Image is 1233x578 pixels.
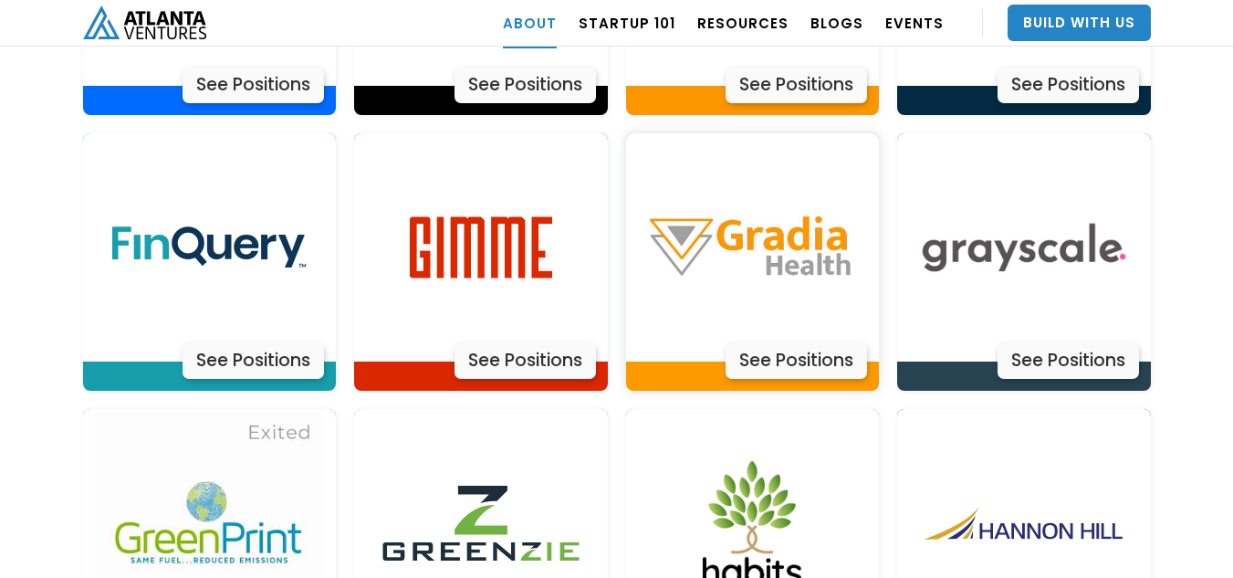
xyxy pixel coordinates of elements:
[998,67,1139,103] div: See Positions
[83,133,337,391] a: Actively LearnSee Positions
[1008,5,1151,41] a: Build With Us
[626,133,880,391] a: Actively LearnSee Positions
[354,133,608,391] a: Actively LearnSee Positions
[897,133,1151,391] a: Actively LearnSee Positions
[95,133,323,362] img: Actively Learn
[455,342,596,379] div: See Positions
[998,342,1139,379] div: See Positions
[638,133,866,362] img: Actively Learn
[183,67,324,103] div: See Positions
[726,342,867,379] div: See Positions
[726,67,867,103] div: See Positions
[367,133,595,362] img: Actively Learn
[910,133,1138,362] img: Actively Learn
[183,342,324,379] div: See Positions
[455,67,596,103] div: See Positions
